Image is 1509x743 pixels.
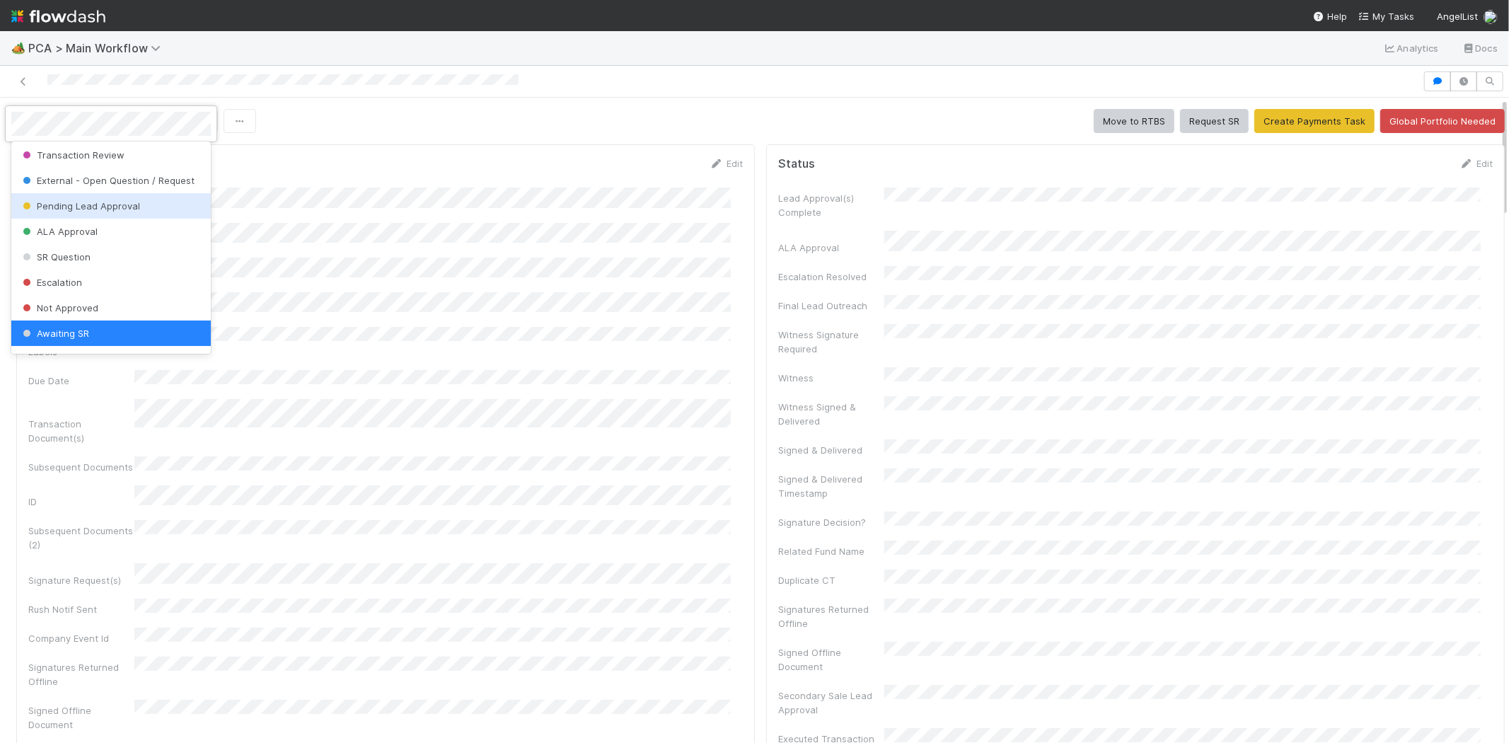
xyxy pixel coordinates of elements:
span: ALA Approval [20,226,98,237]
span: SR Question [20,251,91,263]
span: Not Approved [20,302,98,313]
span: Awaiting SR [20,328,89,339]
span: Pending Lead Approval [20,200,140,212]
span: RTBS [20,353,60,364]
span: Escalation [20,277,82,288]
span: External - Open Question / Request [20,175,195,186]
span: Transaction Review [20,149,125,161]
